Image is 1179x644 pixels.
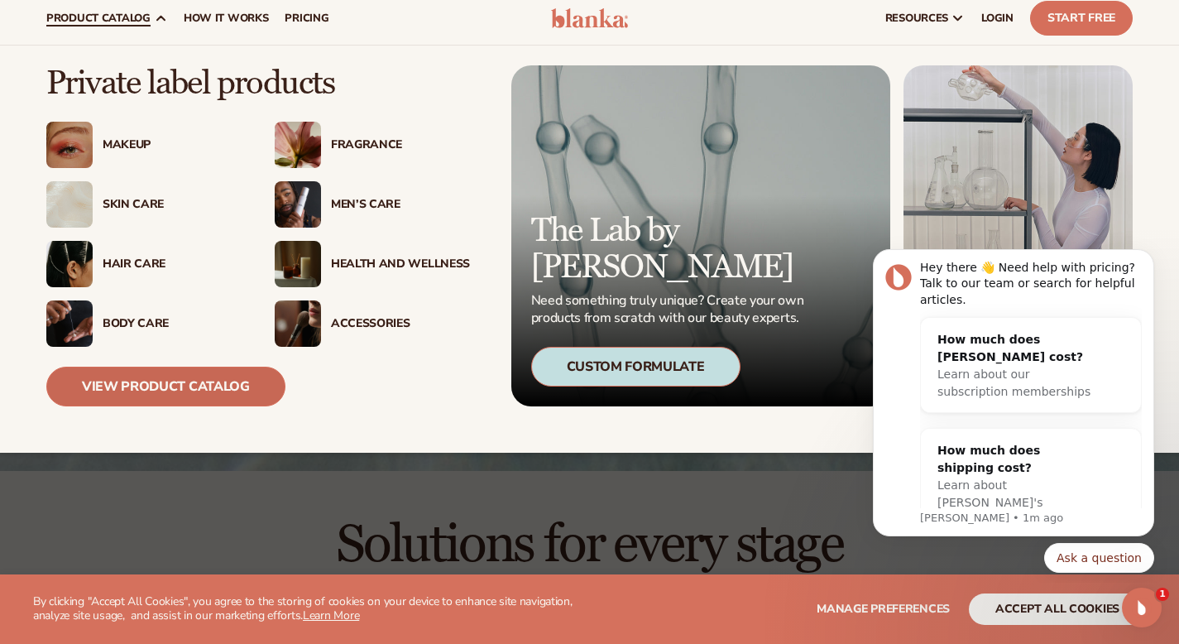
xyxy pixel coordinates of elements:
img: Female with glitter eye makeup. [46,122,93,168]
div: Men’s Care [331,198,470,212]
div: Skin Care [103,198,242,212]
img: Pink blooming flower. [275,122,321,168]
a: Learn More [303,608,359,623]
a: Candles and incense on table. Health And Wellness [275,241,470,287]
img: Candles and incense on table. [275,241,321,287]
a: Male holding moisturizer bottle. Men’s Care [275,181,470,228]
a: Pink blooming flower. Fragrance [275,122,470,168]
p: Private label products [46,65,470,102]
a: Microscopic product formula. The Lab by [PERSON_NAME] Need something truly unique? Create your ow... [511,65,891,406]
a: Female with glitter eye makeup. Makeup [46,122,242,168]
button: Manage preferences [817,594,950,625]
a: Start Free [1030,1,1133,36]
img: Cream moisturizer swatch. [46,181,93,228]
span: Manage preferences [817,601,950,617]
span: pricing [285,12,328,25]
a: View Product Catalog [46,367,285,406]
p: Need something truly unique? Create your own products from scratch with our beauty experts. [531,292,809,327]
iframe: Intercom notifications message [848,235,1179,583]
div: Body Care [103,317,242,331]
div: Hair Care [103,257,242,272]
div: Makeup [103,138,242,152]
a: Female hair pulled back with clips. Hair Care [46,241,242,287]
img: Female with makeup brush. [275,300,321,347]
button: accept all cookies [969,594,1146,625]
img: Female in lab with equipment. [903,65,1133,406]
iframe: Intercom live chat [1122,588,1162,627]
div: Health And Wellness [331,257,470,272]
img: logo [551,8,629,28]
img: Male holding moisturizer bottle. [275,181,321,228]
p: By clicking "Accept All Cookies", you agree to the storing of cookies on your device to enhance s... [33,595,611,623]
span: 1 [1156,588,1169,601]
a: Male hand applying moisturizer. Body Care [46,300,242,347]
a: Female with makeup brush. Accessories [275,300,470,347]
div: Fragrance [331,138,470,152]
div: Custom Formulate [531,347,740,387]
img: Female hair pulled back with clips. [46,241,93,287]
img: Male hand applying moisturizer. [46,300,93,347]
span: product catalog [46,12,151,25]
a: Cream moisturizer swatch. Skin Care [46,181,242,228]
div: Accessories [331,317,470,331]
span: How It Works [184,12,269,25]
span: resources [885,12,948,25]
span: LOGIN [981,12,1014,25]
p: The Lab by [PERSON_NAME] [531,213,809,286]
